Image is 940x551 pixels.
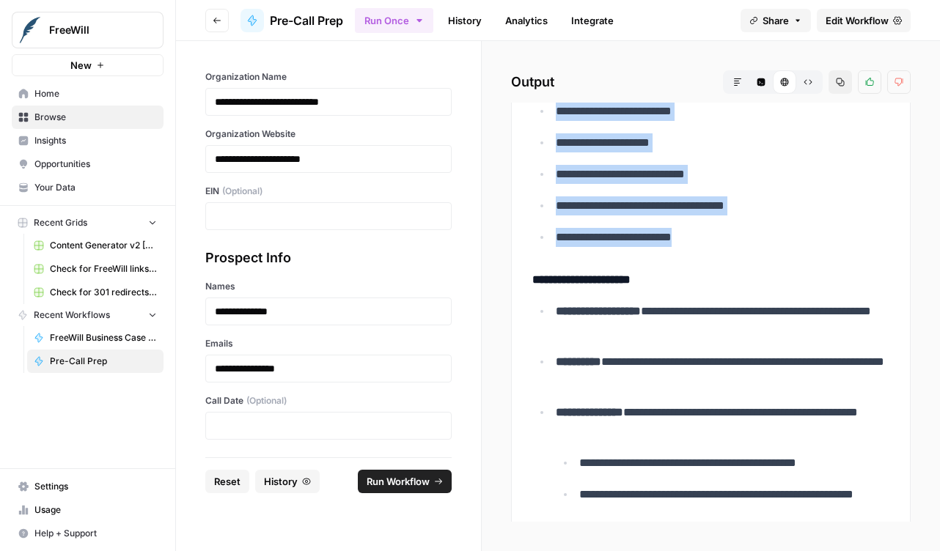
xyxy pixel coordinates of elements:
a: Your Data [12,176,164,199]
label: Organization Name [205,70,452,84]
span: Reset [214,474,240,489]
a: Check for 301 redirects on page Grid [27,281,164,304]
span: Check for 301 redirects on page Grid [50,286,157,299]
a: Pre-Call Prep [27,350,164,373]
button: History [255,470,320,493]
a: FreeWill Business Case Generator v2 [27,326,164,350]
span: History [264,474,298,489]
a: Analytics [496,9,557,32]
button: Workspace: FreeWill [12,12,164,48]
a: Settings [12,475,164,498]
span: Recent Workflows [34,308,110,322]
span: Your Data [34,181,157,194]
span: FreeWill [49,23,138,37]
span: FreeWill Business Case Generator v2 [50,331,157,344]
button: Recent Workflows [12,304,164,326]
span: Edit Workflow [826,13,889,28]
span: Browse [34,111,157,124]
span: Recent Grids [34,216,87,229]
a: Browse [12,106,164,129]
label: Names [205,280,452,293]
a: History [439,9,491,32]
button: Run Once [355,8,433,33]
span: Content Generator v2 [DRAFT] Test All Product Combos [50,239,157,252]
span: Pre-Call Prep [50,355,157,368]
img: FreeWill Logo [17,17,43,43]
button: Help + Support [12,522,164,545]
span: Opportunities [34,158,157,171]
a: Content Generator v2 [DRAFT] Test All Product Combos [27,234,164,257]
label: Emails [205,337,452,350]
a: Opportunities [12,152,164,176]
h2: Output [511,70,911,94]
span: Help + Support [34,527,157,540]
span: Insights [34,134,157,147]
a: Usage [12,498,164,522]
span: Home [34,87,157,100]
span: (Optional) [222,185,262,198]
label: EIN [205,185,452,198]
span: Check for FreeWill links on partner's external website [50,262,157,275]
a: Edit Workflow [817,9,911,32]
span: Usage [34,503,157,517]
a: Check for FreeWill links on partner's external website [27,257,164,281]
a: Integrate [562,9,623,32]
label: Organization Website [205,127,452,141]
label: Call Date [205,394,452,407]
button: Recent Grids [12,212,164,234]
a: Home [12,82,164,106]
button: Reset [205,470,249,493]
span: Share [763,13,789,28]
span: (Optional) [246,394,287,407]
span: Pre-Call Prep [270,12,343,29]
a: Pre-Call Prep [240,9,343,32]
button: Share [741,9,811,32]
span: New [70,58,92,73]
button: New [12,54,164,76]
button: Run Workflow [358,470,452,493]
div: Prospect Info [205,248,452,268]
a: Insights [12,129,164,152]
span: Run Workflow [367,474,430,489]
span: Settings [34,480,157,493]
